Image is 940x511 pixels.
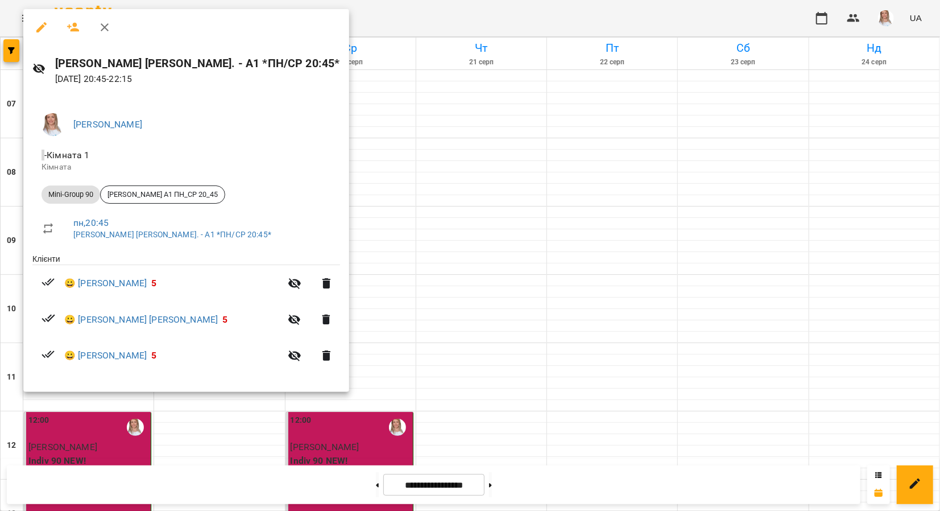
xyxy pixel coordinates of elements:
ul: Клієнти [32,253,340,378]
div: [PERSON_NAME] А1 ПН_СР 20_45 [100,186,225,204]
a: 😀 [PERSON_NAME] [PERSON_NAME] [64,313,218,327]
img: a3864db21cf396e54496f7cceedc0ca3.jpg [42,113,64,136]
span: Mini-Group 90 [42,189,100,200]
h6: [PERSON_NAME] [PERSON_NAME]. - А1 *ПН/СР 20:45* [55,55,340,72]
span: 5 [151,278,156,289]
a: пн , 20:45 [73,217,109,228]
a: [PERSON_NAME] [PERSON_NAME]. - А1 *ПН/СР 20:45* [73,230,271,239]
a: 😀 [PERSON_NAME] [64,277,147,290]
p: [DATE] 20:45 - 22:15 [55,72,340,86]
svg: Візит сплачено [42,275,55,289]
a: 😀 [PERSON_NAME] [64,349,147,362]
p: Кімната [42,162,331,173]
span: - Кімната 1 [42,150,92,160]
a: [PERSON_NAME] [73,119,142,130]
svg: Візит сплачено [42,348,55,361]
span: 5 [222,314,227,325]
svg: Візит сплачено [42,311,55,325]
span: [PERSON_NAME] А1 ПН_СР 20_45 [101,189,225,200]
span: 5 [151,350,156,361]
